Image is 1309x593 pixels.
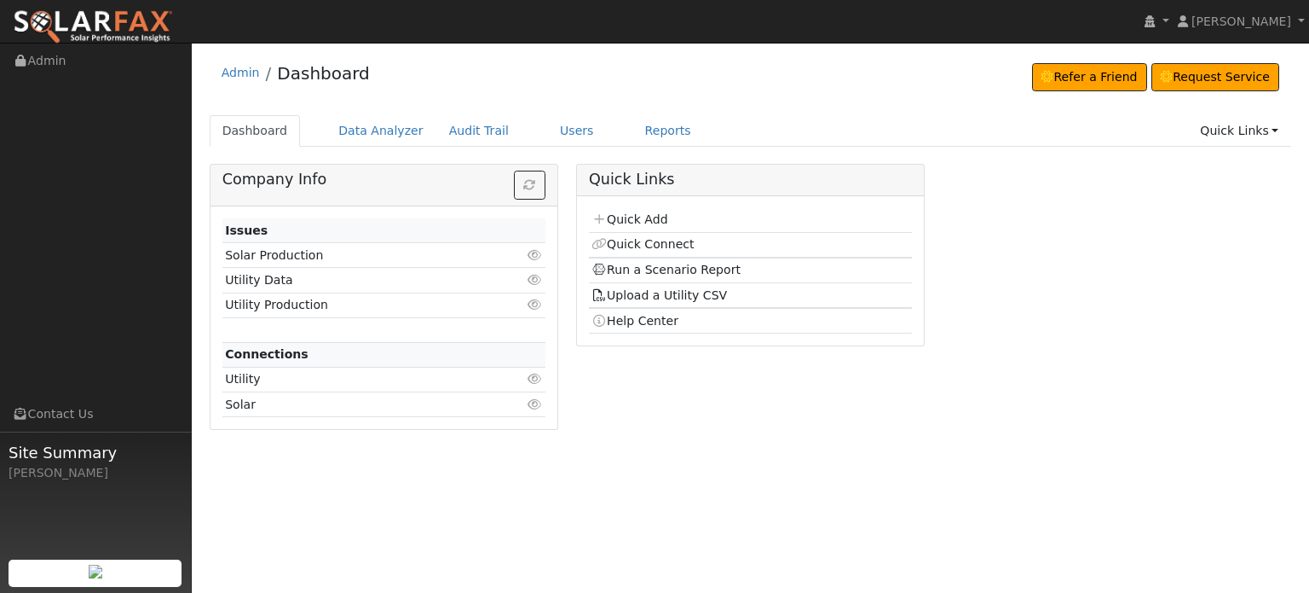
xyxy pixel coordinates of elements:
[277,63,370,84] a: Dashboard
[222,268,493,293] td: Utility Data
[222,171,545,189] h5: Company Info
[89,565,102,578] img: retrieve
[528,398,543,410] i: Click to view
[591,212,667,226] a: Quick Add
[222,66,260,79] a: Admin
[210,115,301,147] a: Dashboard
[1032,63,1147,92] a: Refer a Friend
[591,314,678,328] a: Help Center
[528,299,543,311] i: Click to view
[222,367,493,392] td: Utility
[222,243,493,268] td: Solar Production
[589,171,912,189] h5: Quick Links
[225,347,309,361] strong: Connections
[528,274,543,286] i: Click to view
[591,237,694,251] a: Quick Connect
[547,115,607,147] a: Users
[1191,15,1291,28] span: [PERSON_NAME]
[591,288,727,302] a: Upload a Utility CSV
[528,373,543,385] i: Click to view
[436,115,522,147] a: Audit Trail
[1187,115,1291,147] a: Quick Links
[326,115,436,147] a: Data Analyzer
[528,249,543,261] i: Click to view
[225,224,268,237] strong: Issues
[222,293,493,317] td: Utility Production
[222,392,493,417] td: Solar
[632,115,704,147] a: Reports
[9,464,182,482] div: [PERSON_NAME]
[13,9,173,45] img: SolarFax
[9,441,182,464] span: Site Summary
[591,263,741,276] a: Run a Scenario Report
[1151,63,1280,92] a: Request Service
